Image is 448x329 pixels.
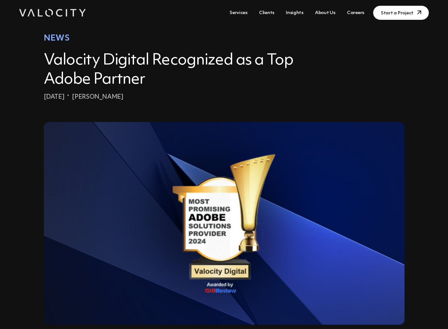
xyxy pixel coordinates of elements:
[256,7,277,19] a: Clients
[283,7,306,19] a: Insights
[227,7,250,19] a: Services
[373,6,429,20] a: Start a Project
[72,93,123,102] div: [PERSON_NAME]
[312,7,338,19] a: About Us
[44,93,65,102] div: [DATE]
[44,53,294,88] a: Valocity Digital Recognized as a Top Adobe Partner
[19,9,86,17] img: Valocity Digital
[344,7,367,19] a: Careers
[44,34,70,42] span: News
